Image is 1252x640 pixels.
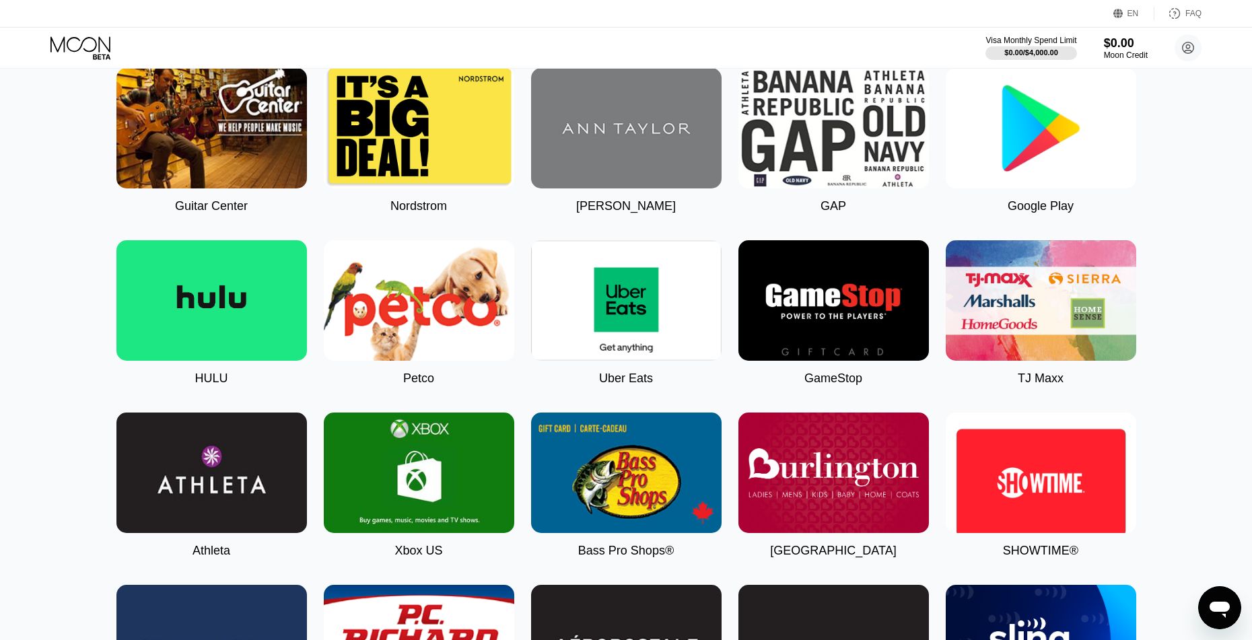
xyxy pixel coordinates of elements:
[821,199,846,213] div: GAP
[770,544,896,558] div: [GEOGRAPHIC_DATA]
[1104,36,1148,60] div: $0.00Moon Credit
[599,371,653,386] div: Uber Eats
[195,371,228,386] div: HULU
[1154,7,1202,20] div: FAQ
[985,36,1076,45] div: Visa Monthly Spend Limit
[985,36,1076,60] div: Visa Monthly Spend Limit$0.00/$4,000.00
[804,371,862,386] div: GameStop
[394,544,442,558] div: Xbox US
[576,199,676,213] div: [PERSON_NAME]
[1018,371,1064,386] div: TJ Maxx
[1127,9,1139,18] div: EN
[1185,9,1202,18] div: FAQ
[403,371,434,386] div: Petco
[1198,586,1241,629] iframe: Mesajlaşma penceresini başlatma düğmesi
[1003,544,1078,558] div: SHOWTIME®
[578,544,674,558] div: Bass Pro Shops®
[1104,36,1148,50] div: $0.00
[1113,7,1154,20] div: EN
[1104,50,1148,60] div: Moon Credit
[390,199,447,213] div: Nordstrom
[1008,199,1074,213] div: Google Play
[193,544,230,558] div: Athleta
[1004,48,1058,57] div: $0.00 / $4,000.00
[175,199,248,213] div: Guitar Center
